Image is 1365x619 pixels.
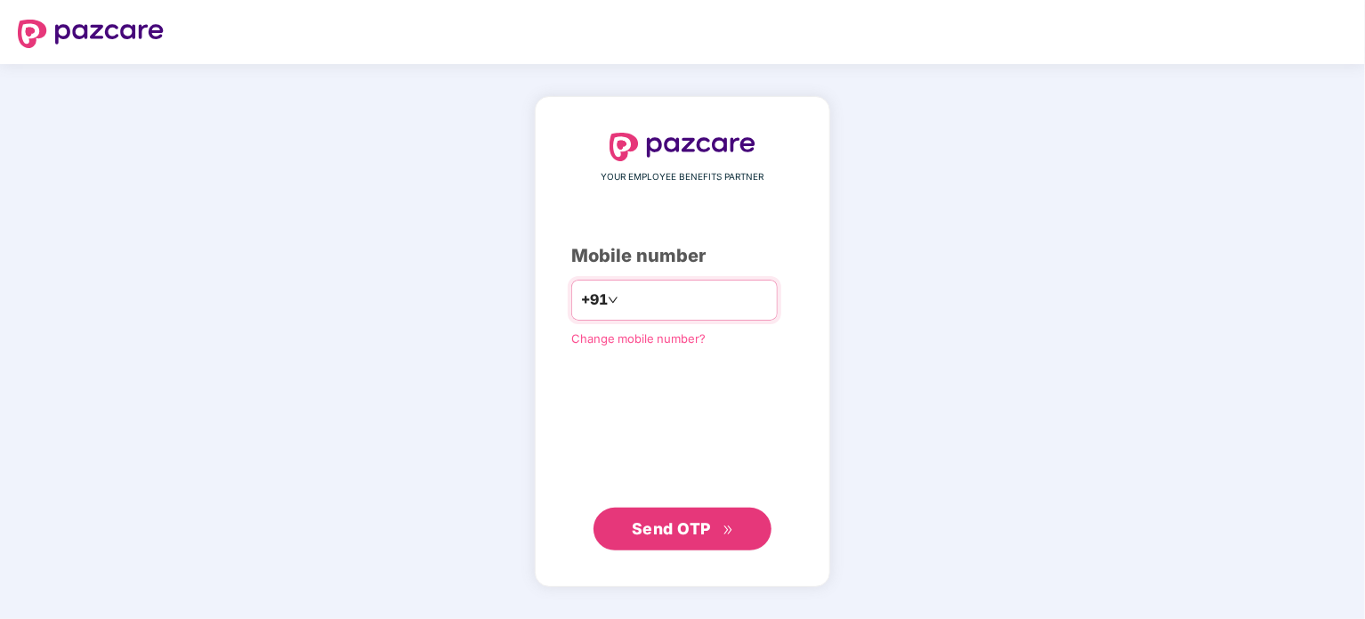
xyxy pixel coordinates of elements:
[602,170,764,184] span: YOUR EMPLOYEE BENEFITS PARTNER
[18,20,164,48] img: logo
[594,508,771,550] button: Send OTPdouble-right
[571,242,794,270] div: Mobile number
[723,525,734,536] span: double-right
[581,289,608,311] span: +91
[608,295,618,305] span: down
[571,331,706,346] a: Change mobile number?
[610,133,755,161] img: logo
[632,519,711,538] span: Send OTP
